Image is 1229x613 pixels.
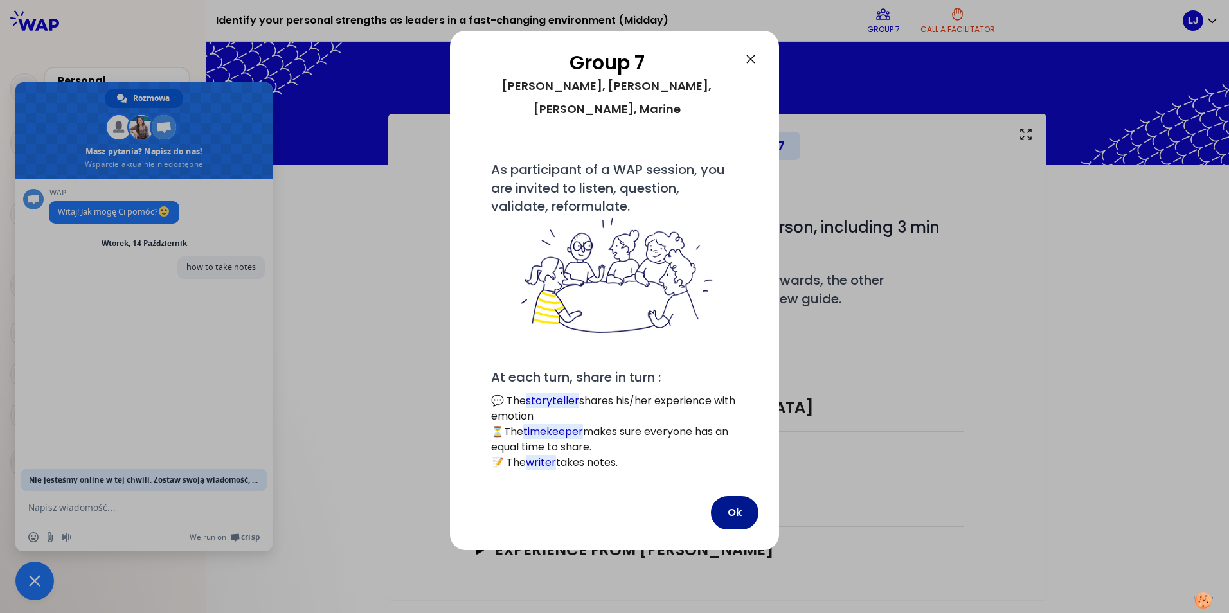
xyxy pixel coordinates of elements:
[526,393,579,408] mark: storyteller
[526,455,556,470] mark: writer
[711,496,758,529] button: Ok
[491,393,738,424] p: 💬 The shares his/her experience with emotion
[491,455,738,470] p: 📝 The takes notes.
[471,51,743,75] h2: Group 7
[523,424,583,439] mark: timekeeper
[514,215,715,337] img: filesOfInstructions%2Fbienvenue%20dans%20votre%20groupe%20-%20petit.png
[471,75,743,121] div: [PERSON_NAME], [PERSON_NAME], [PERSON_NAME], Marine
[491,424,738,455] p: ⏳The makes sure everyone has an equal time to share.
[491,368,661,386] span: At each turn, share in turn :
[491,161,738,337] span: As participant of a WAP session, you are invited to listen, question, validate, reformulate.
